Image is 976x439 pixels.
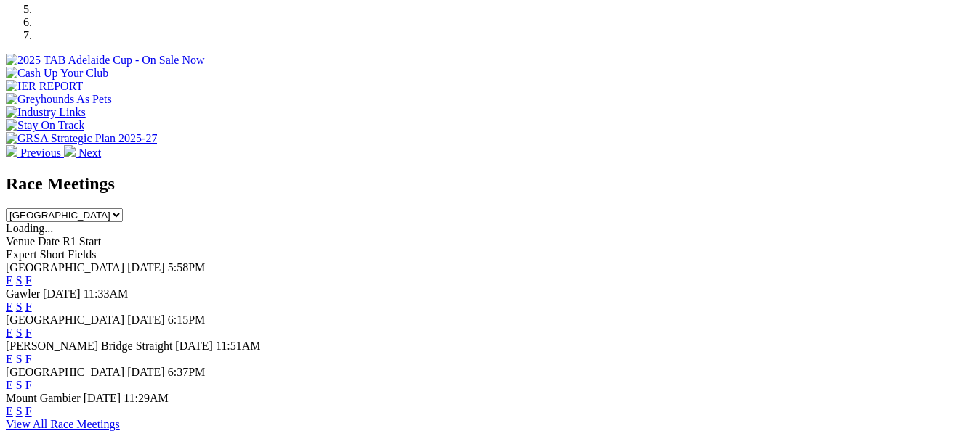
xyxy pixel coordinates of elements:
[6,353,13,365] a: E
[20,147,61,159] span: Previous
[78,147,101,159] span: Next
[40,248,65,260] span: Short
[64,145,76,157] img: chevron-right-pager-white.svg
[25,274,32,287] a: F
[16,379,23,391] a: S
[6,132,157,145] img: GRSA Strategic Plan 2025-27
[62,235,101,247] span: R1 Start
[6,93,112,106] img: Greyhounds As Pets
[6,80,83,93] img: IER REPORT
[68,248,96,260] span: Fields
[25,405,32,417] a: F
[16,405,23,417] a: S
[6,405,13,417] a: E
[6,147,64,159] a: Previous
[6,287,40,300] span: Gawler
[6,222,53,234] span: Loading...
[25,353,32,365] a: F
[6,67,108,80] img: Cash Up Your Club
[127,366,165,378] span: [DATE]
[84,392,121,404] span: [DATE]
[168,313,206,326] span: 6:15PM
[6,145,17,157] img: chevron-left-pager-white.svg
[6,392,81,404] span: Mount Gambier
[25,379,32,391] a: F
[127,313,165,326] span: [DATE]
[43,287,81,300] span: [DATE]
[6,418,120,430] a: View All Race Meetings
[16,353,23,365] a: S
[6,119,84,132] img: Stay On Track
[6,313,124,326] span: [GEOGRAPHIC_DATA]
[6,379,13,391] a: E
[168,261,206,274] span: 5:58PM
[16,274,23,287] a: S
[6,106,86,119] img: Industry Links
[25,300,32,313] a: F
[6,274,13,287] a: E
[6,235,35,247] span: Venue
[175,340,213,352] span: [DATE]
[6,248,37,260] span: Expert
[6,174,970,194] h2: Race Meetings
[124,392,169,404] span: 11:29AM
[84,287,129,300] span: 11:33AM
[127,261,165,274] span: [DATE]
[16,327,23,339] a: S
[216,340,261,352] span: 11:51AM
[168,366,206,378] span: 6:37PM
[38,235,60,247] span: Date
[16,300,23,313] a: S
[25,327,32,339] a: F
[64,147,101,159] a: Next
[6,261,124,274] span: [GEOGRAPHIC_DATA]
[6,340,172,352] span: [PERSON_NAME] Bridge Straight
[6,327,13,339] a: E
[6,366,124,378] span: [GEOGRAPHIC_DATA]
[6,54,205,67] img: 2025 TAB Adelaide Cup - On Sale Now
[6,300,13,313] a: E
